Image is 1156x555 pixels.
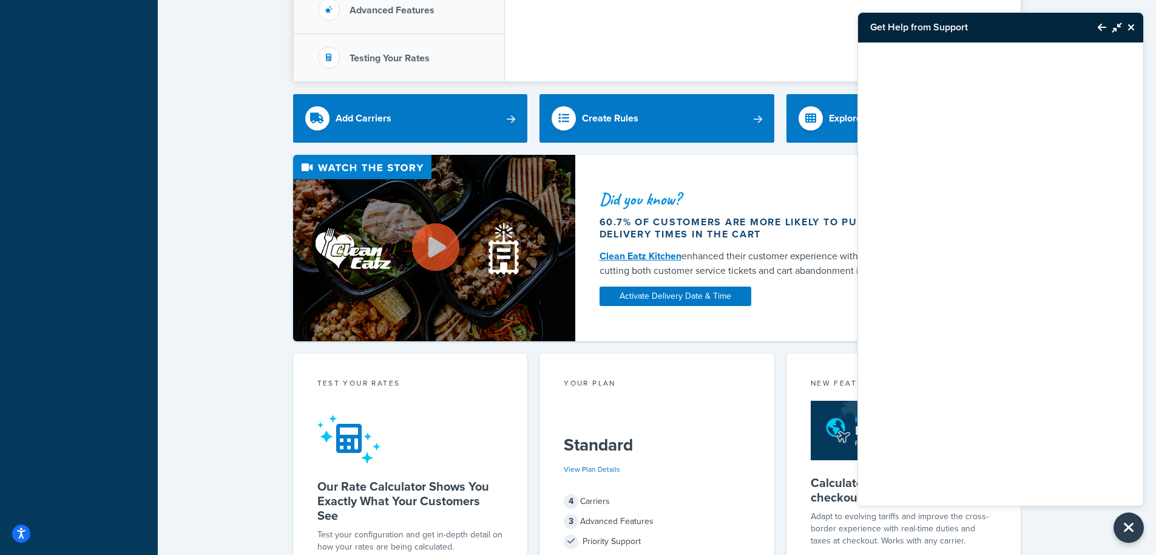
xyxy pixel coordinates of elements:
[564,378,750,392] div: Your Plan
[317,378,504,392] div: Test your rates
[582,110,638,127] div: Create Rules
[1106,13,1122,41] button: Minimize Resource Center
[564,493,750,510] div: Carriers
[293,94,528,143] a: Add Carriers
[564,533,750,550] div: Priority Support
[1114,512,1144,543] button: Close Resource Center
[1086,13,1106,41] button: Back to Resource Center
[1122,20,1143,35] button: Close Resource Center
[564,494,578,509] span: 4
[600,216,983,240] div: 60.7% of customers are more likely to purchase if they see delivery times in the cart
[564,514,578,529] span: 3
[336,110,391,127] div: Add Carriers
[600,249,983,278] div: enhanced their customer experience with Delivery Date and Time — cutting both customer service ti...
[811,475,997,505] h5: Calculate duties and taxes at checkout for any carrier
[317,529,504,553] div: Test your configuration and get in-depth detail on how your rates are being calculated.
[350,5,434,16] h3: Advanced Features
[811,378,997,392] div: New Feature
[317,479,504,523] h5: Our Rate Calculator Shows You Exactly What Your Customers See
[858,13,1086,42] h3: Get Help from Support
[600,287,751,306] a: Activate Delivery Date & Time
[600,191,983,208] div: Did you know?
[564,435,750,455] h5: Standard
[811,511,997,547] p: Adapt to evolving tariffs and improve the cross-border experience with real-time duties and taxes...
[539,94,774,143] a: Create Rules
[564,513,750,530] div: Advanced Features
[293,155,575,341] img: Video thumbnail
[786,94,1021,143] a: Explore Features
[829,110,903,127] div: Explore Features
[600,249,681,263] a: Clean Eatz Kitchen
[564,464,620,475] a: View Plan Details
[350,53,430,64] h3: Testing Your Rates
